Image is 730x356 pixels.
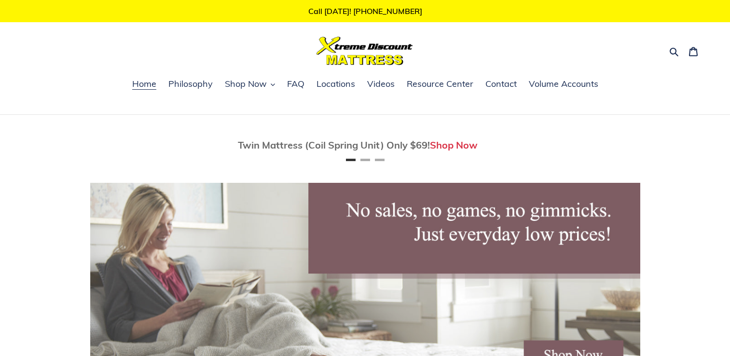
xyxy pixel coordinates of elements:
[524,77,603,92] a: Volume Accounts
[220,77,280,92] button: Shop Now
[168,78,213,90] span: Philosophy
[287,78,304,90] span: FAQ
[485,78,517,90] span: Contact
[317,37,413,65] img: Xtreme Discount Mattress
[362,77,399,92] a: Videos
[481,77,522,92] a: Contact
[132,78,156,90] span: Home
[312,77,360,92] a: Locations
[164,77,218,92] a: Philosophy
[346,159,356,161] button: Page 1
[238,139,430,151] span: Twin Mattress (Coil Spring Unit) Only $69!
[127,77,161,92] a: Home
[317,78,355,90] span: Locations
[529,78,598,90] span: Volume Accounts
[402,77,478,92] a: Resource Center
[430,139,478,151] a: Shop Now
[360,159,370,161] button: Page 2
[282,77,309,92] a: FAQ
[367,78,395,90] span: Videos
[407,78,473,90] span: Resource Center
[225,78,267,90] span: Shop Now
[375,159,385,161] button: Page 3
